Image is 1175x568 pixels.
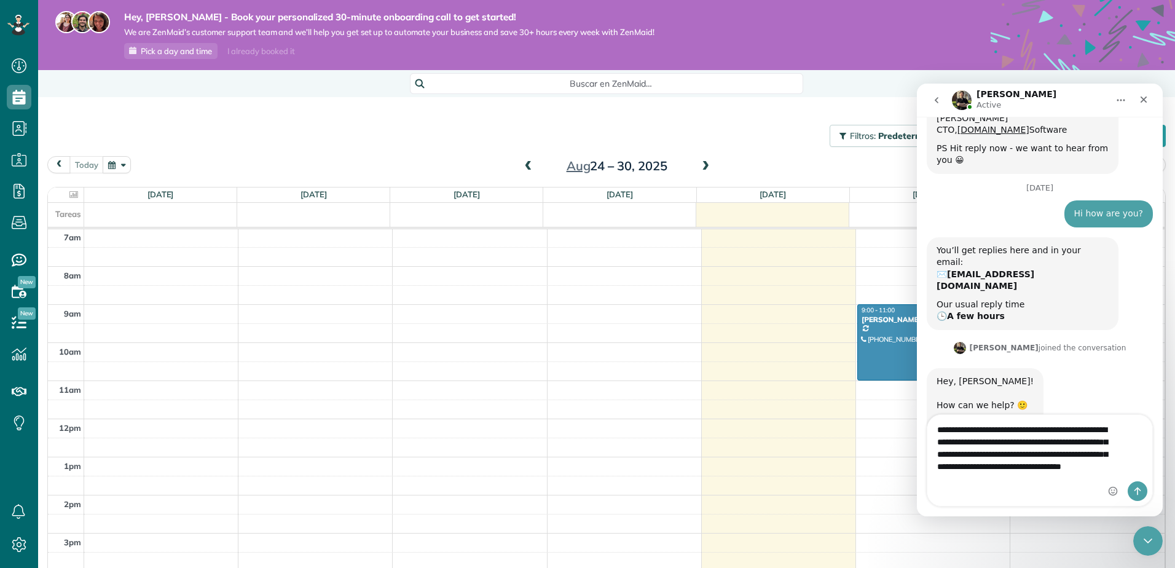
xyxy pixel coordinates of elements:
img: maria-72a9807cf96188c08ef61303f053569d2e2a8a1cde33d635c8a3ac13582a053d.jpg [55,11,77,33]
span: 12pm [59,423,81,433]
span: 11am [59,385,81,395]
iframe: Intercom live chat [1133,526,1163,556]
span: 7am [64,232,81,242]
span: 9am [64,309,81,318]
span: 1pm [64,461,81,471]
div: [PERSON_NAME] [861,315,1002,324]
span: We are ZenMaid’s customer support team and we’ll help you get set up to automate your business an... [124,27,654,37]
span: Aug [567,158,591,173]
img: jorge-587dff0eeaa6aab1f244e6dc62b8924c3b6ad411094392a53c71c6c4a576187d.jpg [71,11,93,33]
a: [DATE] [913,189,939,199]
span: New [18,307,36,320]
button: prev [47,156,71,173]
a: [DATE] [607,189,633,199]
iframe: Intercom live chat [917,84,1163,516]
h2: 24 – 30, 2025 [540,159,694,173]
span: New [18,276,36,288]
span: 2pm [64,499,81,509]
span: Predeterminado [878,130,948,141]
strong: Hey, [PERSON_NAME] - Book your personalized 30-minute onboarding call to get started! [124,11,654,23]
a: Pick a day and time [124,43,218,59]
button: Filtros: Predeterminado [830,125,966,147]
button: today [69,156,104,173]
span: Tareas [55,209,81,219]
a: Filtros: Predeterminado [823,125,966,147]
a: [DATE] [301,189,327,199]
span: 3pm [64,537,81,547]
a: [DATE] [760,189,786,199]
span: 8am [64,270,81,280]
img: michelle-19f622bdf1676172e81f8f8fba1fb50e276960ebfe0243fe18214015130c80e4.jpg [88,11,110,33]
span: 9:00 - 11:00 [862,306,895,314]
a: [DATE] [147,189,174,199]
span: Filtros: [850,130,876,141]
span: Pick a day and time [141,46,212,56]
div: I already booked it [220,44,302,59]
span: 10am [59,347,81,357]
a: [DATE] [454,189,480,199]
